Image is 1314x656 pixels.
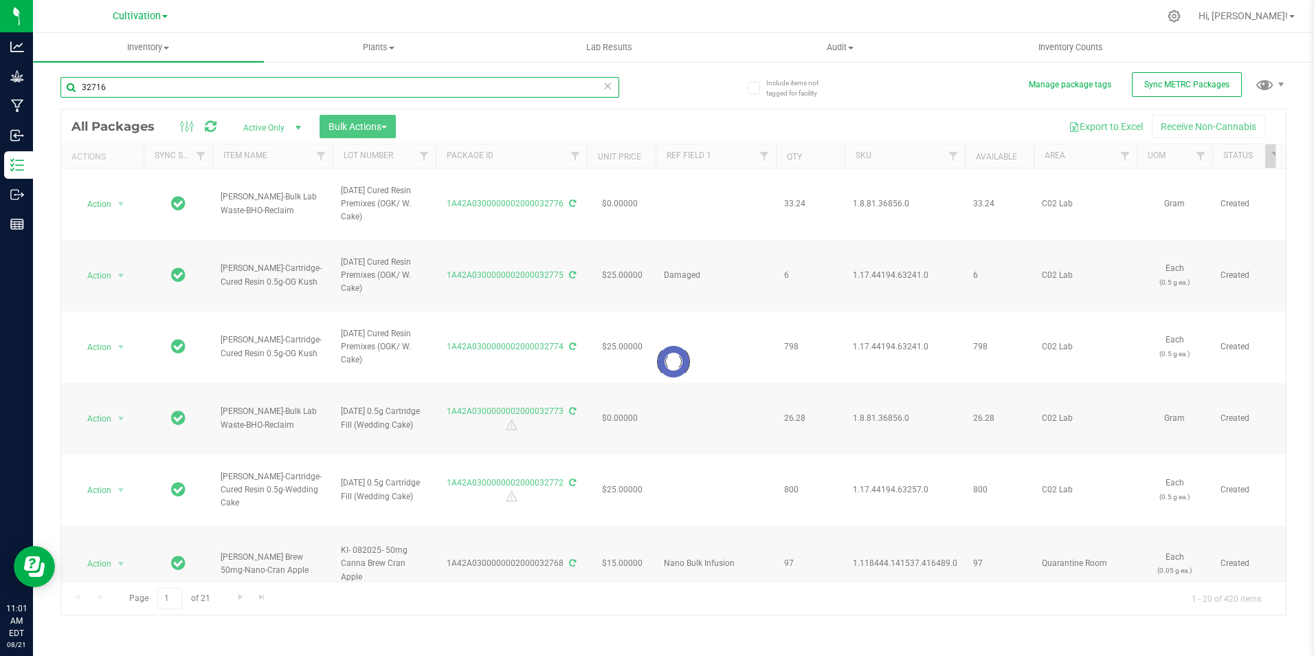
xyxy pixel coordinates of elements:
[568,41,651,54] span: Lab Results
[726,41,955,54] span: Audit
[6,639,27,650] p: 08/21
[1020,41,1122,54] span: Inventory Counts
[10,69,24,83] inline-svg: Grow
[1029,79,1111,91] button: Manage package tags
[14,546,55,587] iframe: Resource center
[10,217,24,231] inline-svg: Reports
[10,188,24,201] inline-svg: Outbound
[264,33,495,62] a: Plants
[603,77,613,95] span: Clear
[1132,72,1242,97] button: Sync METRC Packages
[1199,10,1288,21] span: Hi, [PERSON_NAME]!
[1166,10,1183,23] div: Manage settings
[60,77,619,98] input: Search Package ID, Item Name, SKU, Lot or Part Number...
[766,78,835,98] span: Include items not tagged for facility
[10,158,24,172] inline-svg: Inventory
[6,602,27,639] p: 11:01 AM EDT
[33,41,264,54] span: Inventory
[265,41,494,54] span: Plants
[725,33,956,62] a: Audit
[33,33,264,62] a: Inventory
[113,10,161,22] span: Cultivation
[10,129,24,142] inline-svg: Inbound
[10,40,24,54] inline-svg: Analytics
[10,99,24,113] inline-svg: Manufacturing
[955,33,1186,62] a: Inventory Counts
[1144,80,1229,89] span: Sync METRC Packages
[494,33,725,62] a: Lab Results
